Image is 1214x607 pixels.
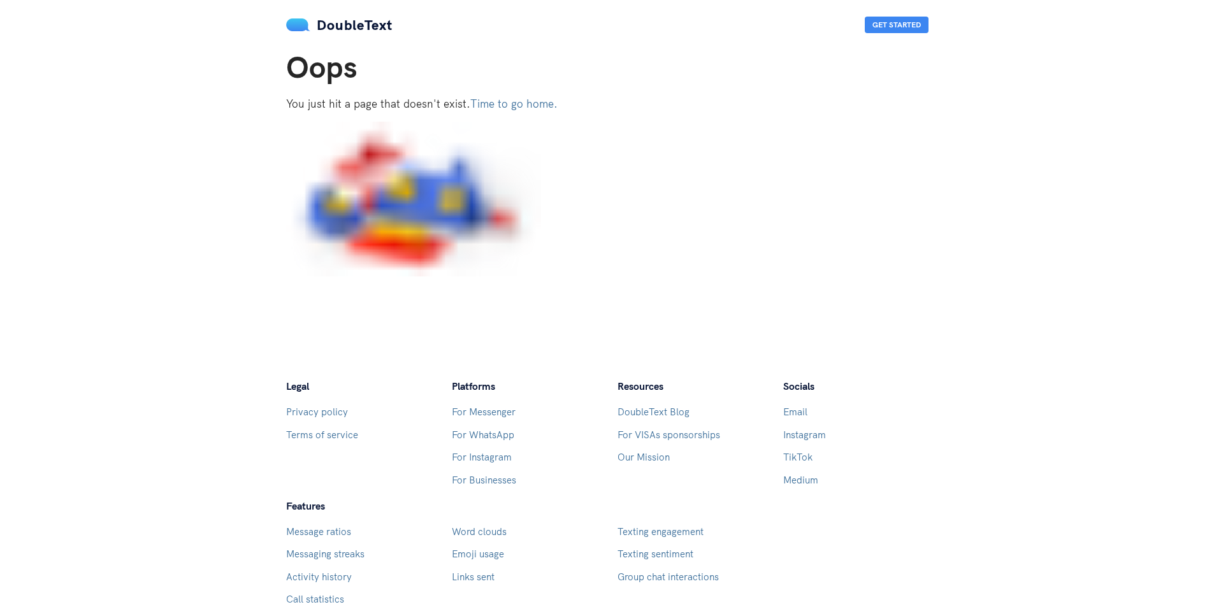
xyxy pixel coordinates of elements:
[452,406,516,418] a: For Messenger
[286,593,344,605] a: Call statistics
[286,16,393,34] a: DoubleText
[286,406,348,418] a: Privacy policy
[452,451,512,463] a: For Instagram
[618,451,670,463] a: Our Mission
[618,406,690,418] a: DoubleText Blog
[317,16,393,34] span: DoubleText
[783,474,818,486] a: Medium
[618,525,704,538] a: Texting engagement
[286,499,325,512] span: Features
[783,429,826,441] a: Instagram
[783,451,813,463] a: TikTok
[452,548,504,560] a: Emoji usage
[470,97,558,110] a: Time to go home.
[618,571,719,583] a: Group chat interactions
[783,380,814,392] span: Socials
[618,380,663,392] span: Resources
[452,571,495,583] a: Links sent
[452,474,516,486] a: For Businesses
[286,97,929,111] p: You just hit a page that doesn't exist.
[286,51,929,82] h1: Oops
[452,380,495,392] span: Platforms
[286,548,365,560] a: Messaging streaks
[865,17,929,33] button: Get Started
[286,525,351,538] a: Message ratios
[286,571,352,583] a: Activity history
[618,429,720,441] a: For VISAs sponsorships
[286,429,358,441] a: Terms of service
[286,380,309,392] span: Legal
[452,525,507,538] a: Word clouds
[452,429,514,441] a: For WhatsApp
[618,548,693,560] a: Texting sentiment
[286,18,310,31] img: mS3x8y1f88AAAAABJRU5ErkJggg==
[783,406,807,418] a: Email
